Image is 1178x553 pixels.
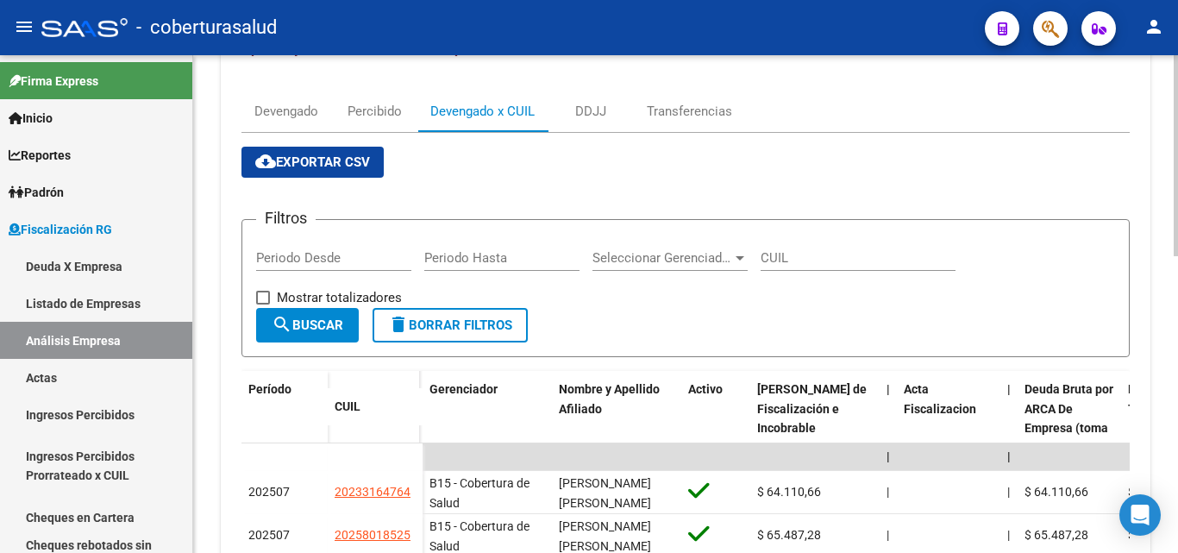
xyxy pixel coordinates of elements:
span: Exportar CSV [255,154,370,170]
div: Devengado x CUIL [430,102,535,121]
mat-icon: menu [14,16,34,37]
datatable-header-cell: Nombre y Apellido Afiliado [552,371,681,487]
span: 20233164764 [335,485,410,499]
datatable-header-cell: Activo [681,371,750,487]
span: Firma Express [9,72,98,91]
span: 20258018525 [335,528,410,542]
span: | [1007,449,1011,463]
span: 202507 [248,528,290,542]
span: Acta Fiscalizacion [904,382,976,416]
span: | [1007,485,1010,499]
div: Percibido [348,102,402,121]
span: B15 - Cobertura de Salud [429,519,529,553]
div: Transferencias [647,102,732,121]
span: B15 - Cobertura de Salud [429,476,529,510]
span: Activo [688,382,723,396]
div: Devengado [254,102,318,121]
span: Mostrar totalizadores [277,287,402,308]
span: $ 64.110,66 [757,485,821,499]
span: [PERSON_NAME] [PERSON_NAME] [559,519,651,553]
mat-icon: search [272,314,292,335]
mat-icon: delete [388,314,409,335]
span: | [887,449,890,463]
div: DDJJ [575,102,606,121]
span: Fiscalización RG [9,220,112,239]
span: CUIL [335,399,360,413]
datatable-header-cell: Período [241,371,328,443]
span: 202507 [248,485,290,499]
span: Seleccionar Gerenciador [592,250,732,266]
button: Exportar CSV [241,147,384,178]
span: Borrar Filtros [388,317,512,333]
datatable-header-cell: Deuda Bruta Neto de Fiscalización e Incobrable [750,371,880,487]
span: Reportes [9,146,71,165]
datatable-header-cell: | [880,371,897,487]
div: Open Intercom Messenger [1119,494,1161,536]
span: Período [248,382,291,396]
span: Deuda Bruta por ARCA De Empresa (toma en cuenta todos los afiliados) [1024,382,1113,474]
datatable-header-cell: CUIL [328,388,423,425]
span: | [887,485,889,499]
span: $ 64.110,66 [1024,485,1088,499]
span: | [887,528,889,542]
span: Padrón [9,183,64,202]
span: Gerenciador [429,382,498,396]
span: | [1007,382,1011,396]
button: Borrar Filtros [373,308,528,342]
span: [PERSON_NAME] [PERSON_NAME] [559,476,651,510]
span: | [887,382,890,396]
button: Buscar [256,308,359,342]
span: Inicio [9,109,53,128]
span: | [1007,528,1010,542]
datatable-header-cell: Acta Fiscalizacion [897,371,1000,487]
span: [PERSON_NAME] de Fiscalización e Incobrable [757,382,867,436]
span: $ 65.487,28 [1024,528,1088,542]
mat-icon: cloud_download [255,151,276,172]
span: Buscar [272,317,343,333]
span: Nombre y Apellido Afiliado [559,382,660,416]
h3: Filtros [256,206,316,230]
datatable-header-cell: Deuda Bruta por ARCA De Empresa (toma en cuenta todos los afiliados) [1018,371,1121,487]
span: $ 65.487,28 [757,528,821,542]
datatable-header-cell: Gerenciador [423,371,552,487]
datatable-header-cell: | [1000,371,1018,487]
mat-icon: person [1144,16,1164,37]
span: - coberturasalud [136,9,277,47]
